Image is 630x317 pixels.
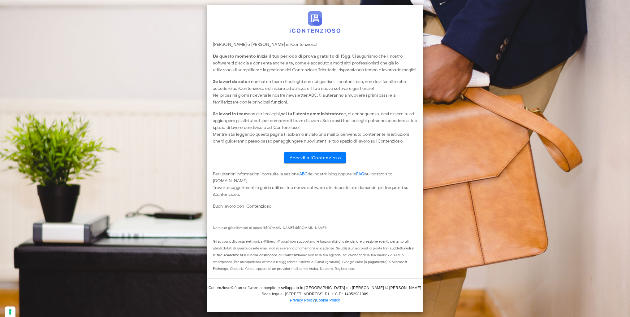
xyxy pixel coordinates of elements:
[5,306,15,317] button: Le tue preferenze relative al consenso per le tecnologie di tracciamento
[213,79,248,84] strong: Se lavori da solo
[289,155,341,161] span: Accedi a iContenzioso
[213,41,417,48] p: [PERSON_NAME] e [PERSON_NAME] in iContenzioso!
[207,285,423,303] p: iContenzioso® è un software concepito e sviluppato in [GEOGRAPHIC_DATA] da [PERSON_NAME] © [PERSO...
[281,111,343,117] strong: sei tu l’utente amministratore
[213,171,417,198] p: Per ulteriori informazioni consulta la sezione del nostro blog oppure le sul nostro sito [DOMAIN_...
[290,298,315,302] a: Privacy Policy
[290,11,340,33] img: logo-text-2l-2x.png
[213,111,417,145] p: con altri colleghi, e, di conseguenza, devi essere tu ad aggiungere gli altri utenti per comporre...
[213,54,352,59] strong: Da questo momento inizia il tuo periodo di prova gratuito di 15gg.
[316,298,340,302] a: Cookie Policy
[213,53,417,73] p: Ci auguriamo che il nostro software ti piaccia e consenta anche a te, come è accaduto a molti alt...
[213,224,417,272] div: Nota per gli utilizzatori di posta @[DOMAIN_NAME] @[DOMAIN_NAME]: Gli account di posta elettronic...
[299,171,308,177] a: ABC
[213,111,248,117] strong: Se lavori in team
[213,203,417,210] p: Buon lavoro con iContenzioso!
[213,78,417,106] p: e non hai un team di colleghi con cui gestisci il contenzioso, non devi far altro che accedere ad...
[284,152,346,163] a: Accedi a iContenzioso
[356,171,365,177] a: FAQ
